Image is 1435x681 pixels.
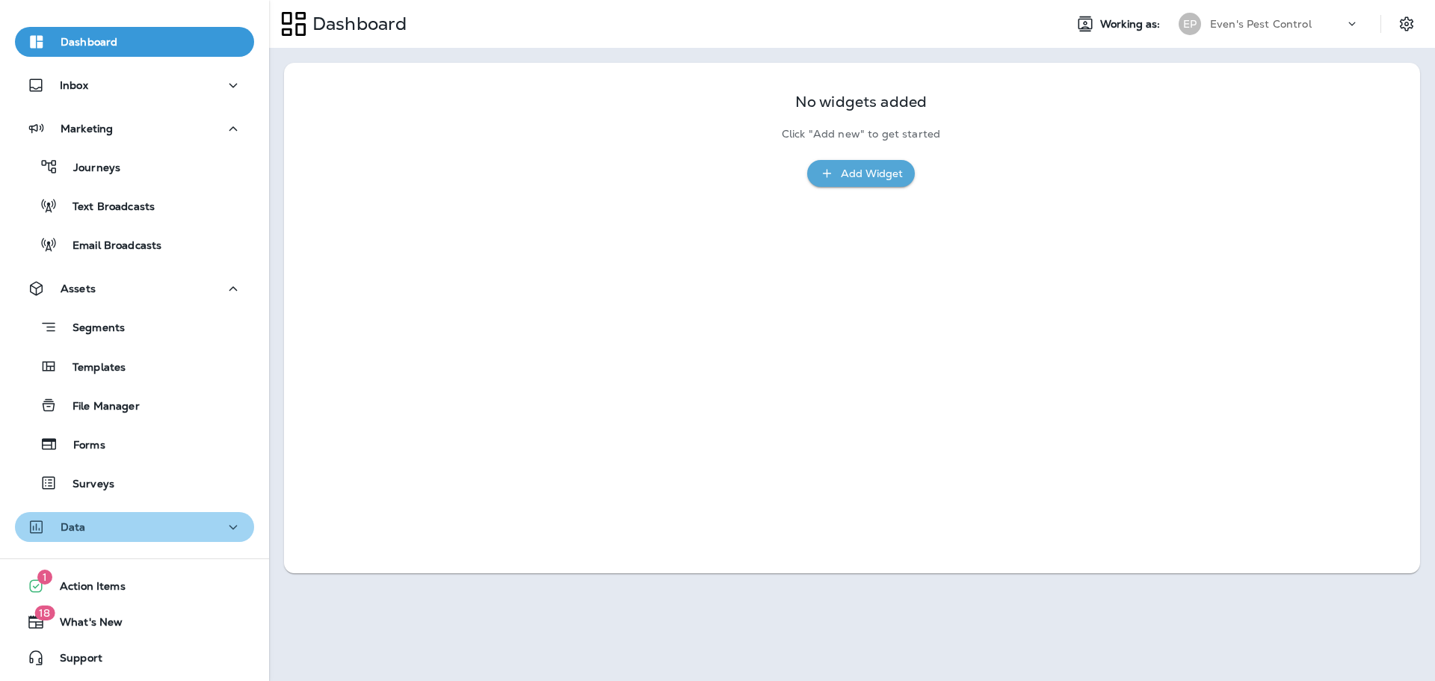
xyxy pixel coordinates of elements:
div: Add Widget [841,164,903,183]
button: Forms [15,428,254,460]
p: Even's Pest Control [1210,18,1312,30]
p: Inbox [60,79,88,91]
span: Working as: [1100,18,1164,31]
p: Dashboard [306,13,407,35]
p: No widgets added [795,96,927,108]
button: Surveys [15,467,254,499]
span: 1 [37,570,52,585]
button: Assets [15,274,254,303]
button: Inbox [15,70,254,100]
p: Forms [58,439,105,453]
button: Settings [1393,10,1420,37]
button: Support [15,643,254,673]
button: Email Broadcasts [15,229,254,260]
button: Add Widget [807,160,915,188]
p: Journeys [58,161,120,176]
p: File Manager [58,400,140,414]
button: Text Broadcasts [15,190,254,221]
button: Templates [15,351,254,382]
p: Email Broadcasts [58,239,161,253]
button: Marketing [15,114,254,144]
span: 18 [34,605,55,620]
p: Marketing [61,123,113,135]
div: EP [1179,13,1201,35]
p: Assets [61,283,96,295]
button: Journeys [15,151,254,182]
p: Dashboard [61,36,117,48]
span: Action Items [45,580,126,598]
p: Surveys [58,478,114,492]
span: Support [45,652,102,670]
p: Segments [58,321,125,336]
button: Data [15,512,254,542]
button: Dashboard [15,27,254,57]
button: 18What's New [15,607,254,637]
span: What's New [45,616,123,634]
p: Click "Add new" to get started [782,128,940,141]
button: File Manager [15,389,254,421]
p: Text Broadcasts [58,200,155,215]
button: 1Action Items [15,571,254,601]
p: Templates [58,361,126,375]
button: Segments [15,311,254,343]
p: Data [61,521,86,533]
